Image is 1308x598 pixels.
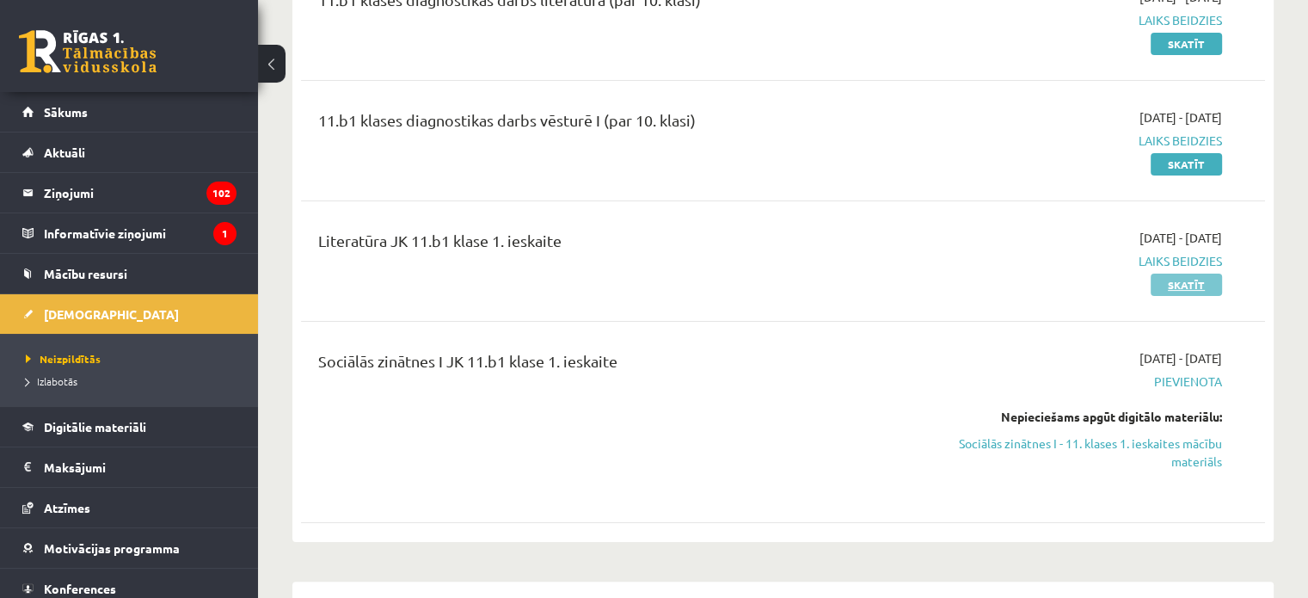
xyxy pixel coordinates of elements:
span: Laiks beidzies [938,132,1222,150]
a: Informatīvie ziņojumi1 [22,213,236,253]
div: Nepieciešams apgūt digitālo materiālu: [938,408,1222,426]
div: Sociālās zinātnes I JK 11.b1 klase 1. ieskaite [318,349,912,381]
a: Rīgas 1. Tālmācības vidusskola [19,30,157,73]
i: 102 [206,182,236,205]
span: [DATE] - [DATE] [1139,229,1222,247]
span: Konferences [44,581,116,596]
span: Pievienota [938,373,1222,391]
span: Atzīmes [44,500,90,515]
a: Skatīt [1151,274,1222,296]
legend: Maksājumi [44,447,236,487]
a: Skatīt [1151,33,1222,55]
span: Aktuāli [44,145,85,160]
span: Motivācijas programma [44,540,180,556]
span: Laiks beidzies [938,11,1222,29]
a: Neizpildītās [26,351,241,367]
span: Laiks beidzies [938,252,1222,270]
a: Maksājumi [22,447,236,487]
a: Skatīt [1151,153,1222,176]
a: Motivācijas programma [22,528,236,568]
a: Aktuāli [22,133,236,172]
a: Sākums [22,92,236,132]
legend: Informatīvie ziņojumi [44,213,236,253]
span: Neizpildītās [26,352,101,366]
a: Ziņojumi102 [22,173,236,213]
span: Mācību resursi [44,266,127,281]
a: Izlabotās [26,373,241,389]
a: Digitālie materiāli [22,407,236,447]
a: Mācību resursi [22,254,236,293]
span: [DATE] - [DATE] [1139,108,1222,126]
span: Digitālie materiāli [44,419,146,435]
a: Sociālās zinātnes I - 11. klases 1. ieskaites mācību materiāls [938,435,1222,471]
div: Literatūra JK 11.b1 klase 1. ieskaite [318,229,912,261]
span: Izlabotās [26,374,77,388]
div: 11.b1 klases diagnostikas darbs vēsturē I (par 10. klasi) [318,108,912,140]
legend: Ziņojumi [44,173,236,213]
span: Sākums [44,104,88,120]
i: 1 [213,222,236,245]
a: [DEMOGRAPHIC_DATA] [22,294,236,334]
a: Atzīmes [22,488,236,527]
span: [DEMOGRAPHIC_DATA] [44,306,179,322]
span: [DATE] - [DATE] [1139,349,1222,367]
